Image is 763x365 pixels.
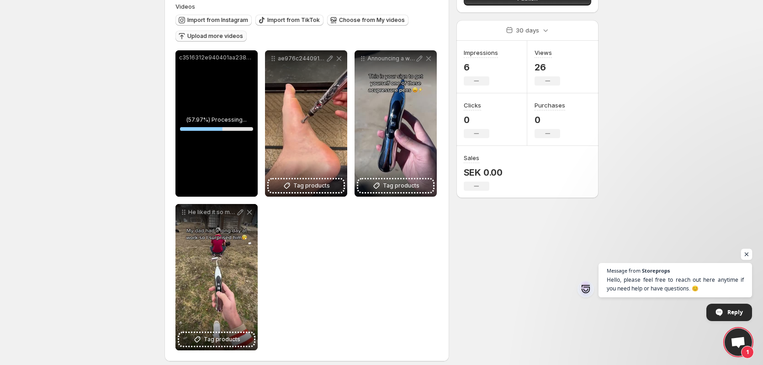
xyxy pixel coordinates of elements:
[187,16,248,24] span: Import from Instagram
[607,275,744,293] span: Hello, please feel free to reach out here anytime if you need help or have questions. 😊
[725,328,752,356] a: Open chat
[293,181,330,190] span: Tag products
[188,209,236,216] p: He liked it so much he took it from me
[367,55,415,62] p: Announcing a winner next week
[535,48,552,57] h3: Views
[642,268,670,273] span: Storeprops
[464,48,498,57] h3: Impressions
[327,15,408,26] button: Choose from My videos
[187,32,243,40] span: Upload more videos
[464,101,481,110] h3: Clicks
[267,16,320,24] span: Import from TikTok
[339,16,405,24] span: Choose from My videos
[464,167,503,178] p: SEK 0.00
[175,15,252,26] button: Import from Instagram
[464,114,489,125] p: 0
[175,31,247,42] button: Upload more videos
[727,304,743,320] span: Reply
[464,62,498,73] p: 6
[358,179,433,192] button: Tag products
[175,204,258,350] div: He liked it so much he took it from meTag products
[179,54,254,61] p: c3516312e940401aa23853297312d54dSD-480p-09Mbps-48297289
[179,333,254,346] button: Tag products
[383,181,419,190] span: Tag products
[265,50,347,197] div: ae976c2440914f4d87d711b1518ca0c3SD-480p-09Mbps-48376959Tag products
[175,3,195,10] span: Videos
[204,335,240,344] span: Tag products
[741,346,754,359] span: 1
[535,101,565,110] h3: Purchases
[269,179,344,192] button: Tag products
[535,62,560,73] p: 26
[355,50,437,197] div: Announcing a winner next weekTag products
[516,26,539,35] p: 30 days
[607,268,641,273] span: Message from
[535,114,565,125] p: 0
[278,55,325,62] p: ae976c2440914f4d87d711b1518ca0c3SD-480p-09Mbps-48376959
[175,50,258,197] div: c3516312e940401aa23853297312d54dSD-480p-09Mbps-48297289(57.97%) Processing...57.97188135831746%
[255,15,323,26] button: Import from TikTok
[464,153,479,162] h3: Sales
